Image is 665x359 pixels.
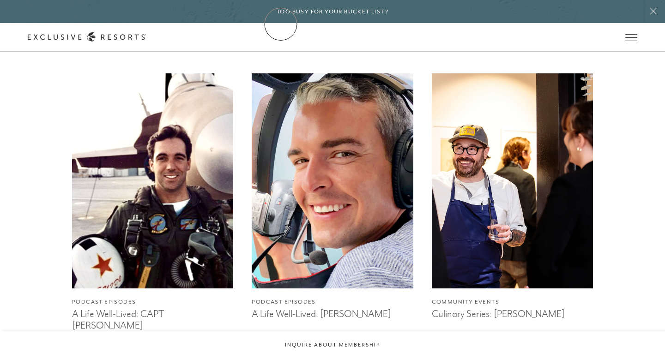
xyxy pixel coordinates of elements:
iframe: Qualified Messenger [623,317,665,359]
a: Community EventsCulinary Series: [PERSON_NAME] [432,73,593,320]
a: Podcast EpisodesA Life Well-Lived: [PERSON_NAME] [252,73,413,320]
button: Open navigation [625,34,637,41]
h3: A Life Well-Lived: [PERSON_NAME] [252,306,413,320]
h4: Community Events [432,298,593,306]
a: Podcast EpisodesA Life Well-Lived: CAPT [PERSON_NAME] [72,73,233,332]
h6: Too busy for your bucket list? [277,7,388,16]
h3: Culinary Series: [PERSON_NAME] [432,306,593,320]
h4: Podcast Episodes [72,298,233,306]
h3: A Life Well-Lived: CAPT [PERSON_NAME] [72,306,233,331]
h4: Podcast Episodes [252,298,413,306]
